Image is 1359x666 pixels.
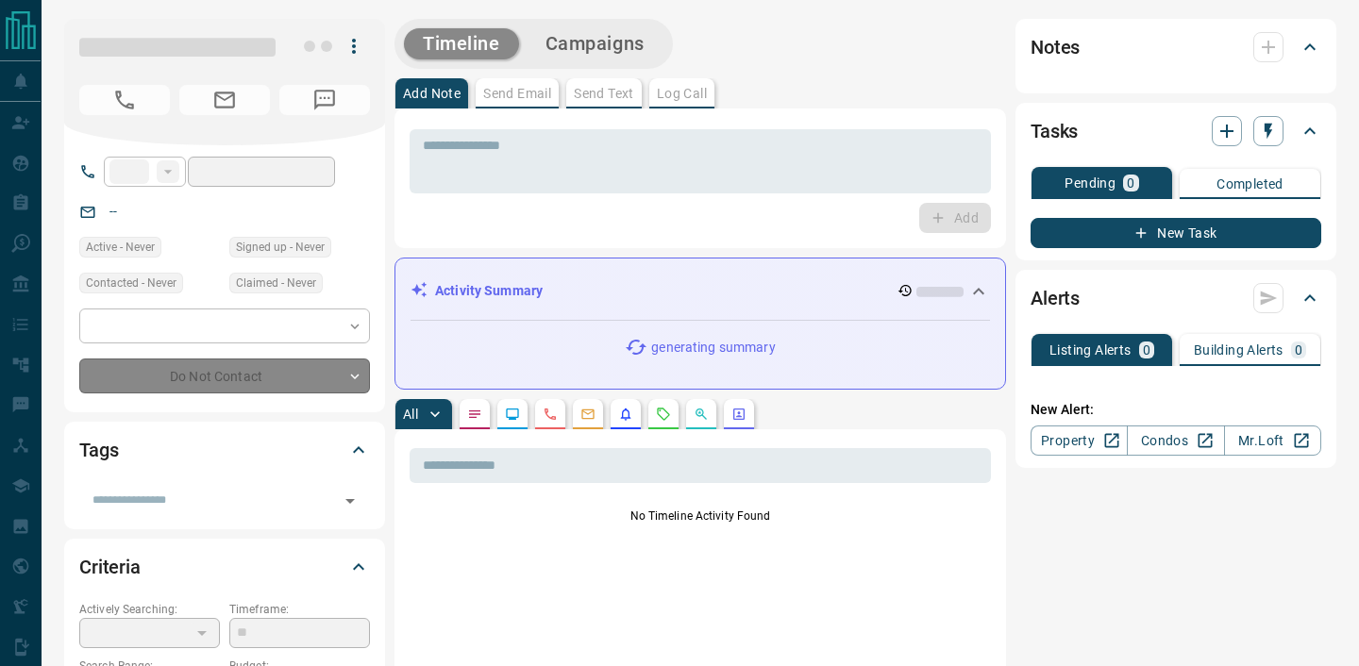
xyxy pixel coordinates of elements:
p: Timeframe: [229,601,370,618]
p: Activity Summary [435,281,543,301]
p: 0 [1127,176,1134,190]
svg: Opportunities [694,407,709,422]
h2: Tags [79,435,118,465]
div: Notes [1031,25,1321,70]
h2: Alerts [1031,283,1080,313]
p: generating summary [651,338,775,358]
button: Open [337,488,363,514]
p: Pending [1065,176,1116,190]
svg: Lead Browsing Activity [505,407,520,422]
svg: Calls [543,407,558,422]
svg: Requests [656,407,671,422]
span: Active - Never [86,238,155,257]
svg: Notes [467,407,482,422]
h2: Criteria [79,552,141,582]
span: No Number [79,85,170,115]
div: Do Not Contact [79,358,370,393]
div: Criteria [79,544,370,590]
p: 0 [1295,343,1302,357]
span: Claimed - Never [236,274,316,292]
div: Tasks [1031,108,1321,154]
a: Condos [1127,425,1224,456]
span: No Number [279,85,370,115]
span: Contacted - Never [86,274,176,292]
p: All [403,408,418,421]
h2: Notes [1031,32,1080,62]
h2: Tasks [1031,116,1078,146]
svg: Listing Alerts [618,407,633,422]
svg: Agent Actions [731,407,747,422]
p: Building Alerts [1194,343,1283,357]
button: Campaigns [527,28,663,59]
div: Alerts [1031,275,1321,321]
button: Timeline [404,28,519,59]
p: No Timeline Activity Found [410,508,991,524]
a: -- [109,204,117,219]
p: New Alert: [1031,400,1321,420]
span: Signed up - Never [236,238,325,257]
span: No Email [179,85,270,115]
div: Tags [79,427,370,473]
svg: Emails [580,407,596,422]
a: Property [1031,425,1128,456]
p: Listing Alerts [1049,343,1132,357]
button: New Task [1031,218,1321,248]
p: 0 [1143,343,1150,357]
p: Add Note [403,87,461,100]
p: Actively Searching: [79,601,220,618]
p: Completed [1216,177,1283,191]
div: Activity Summary [411,274,990,308]
a: Mr.Loft [1224,425,1321,456]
